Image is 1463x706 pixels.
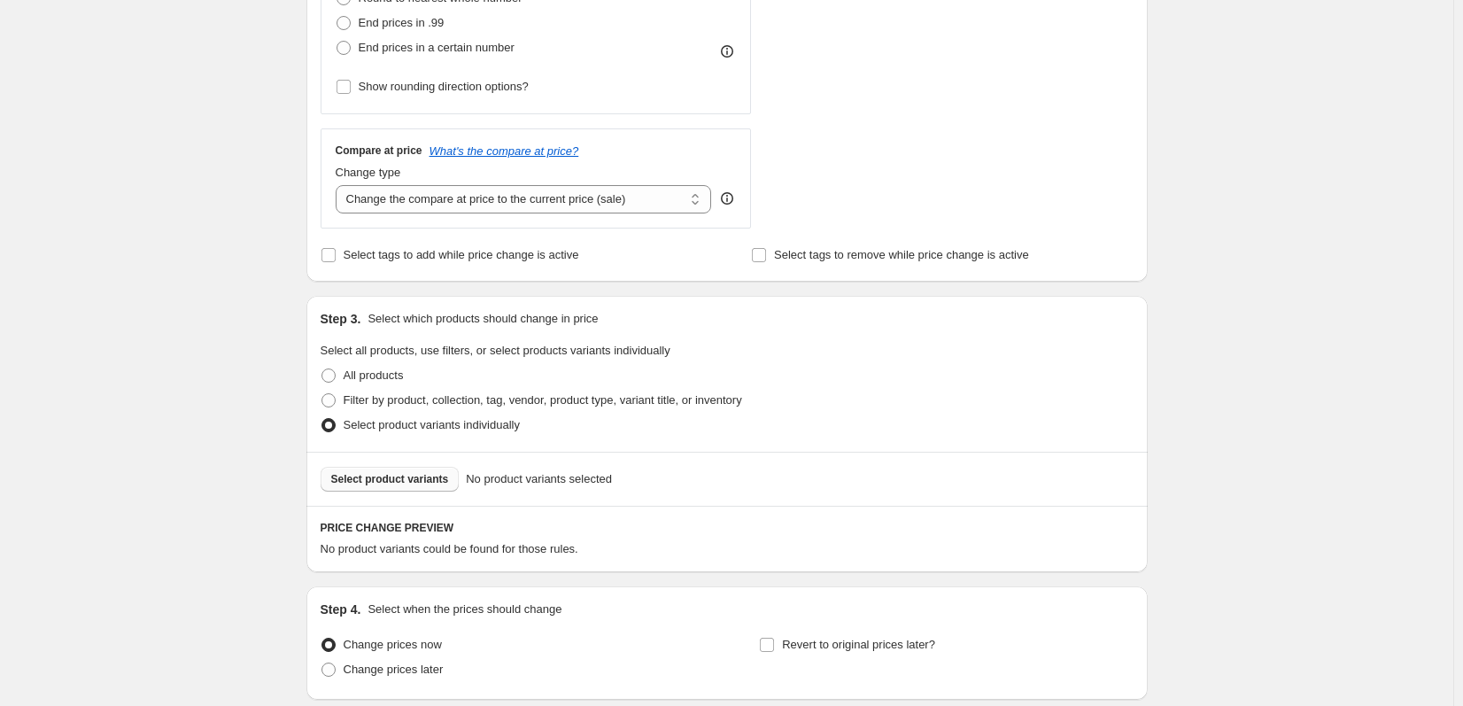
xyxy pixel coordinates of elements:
button: Select product variants [321,467,460,492]
h6: PRICE CHANGE PREVIEW [321,521,1134,535]
span: Change prices later [344,663,444,676]
span: Show rounding direction options? [359,80,529,93]
p: Select when the prices should change [368,601,561,618]
span: No product variants could be found for those rules. [321,542,578,555]
span: All products [344,369,404,382]
h3: Compare at price [336,144,422,158]
span: No product variants selected [466,470,612,488]
h2: Step 3. [321,310,361,328]
button: What's the compare at price? [430,144,579,158]
span: Select all products, use filters, or select products variants individually [321,344,670,357]
p: Select which products should change in price [368,310,598,328]
div: help [718,190,736,207]
span: End prices in a certain number [359,41,515,54]
span: Select product variants [331,472,449,486]
span: Select product variants individually [344,418,520,431]
span: Change prices now [344,638,442,651]
span: Revert to original prices later? [782,638,935,651]
span: Filter by product, collection, tag, vendor, product type, variant title, or inventory [344,393,742,407]
span: End prices in .99 [359,16,445,29]
span: Change type [336,166,401,179]
h2: Step 4. [321,601,361,618]
span: Select tags to add while price change is active [344,248,579,261]
span: Select tags to remove while price change is active [774,248,1029,261]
